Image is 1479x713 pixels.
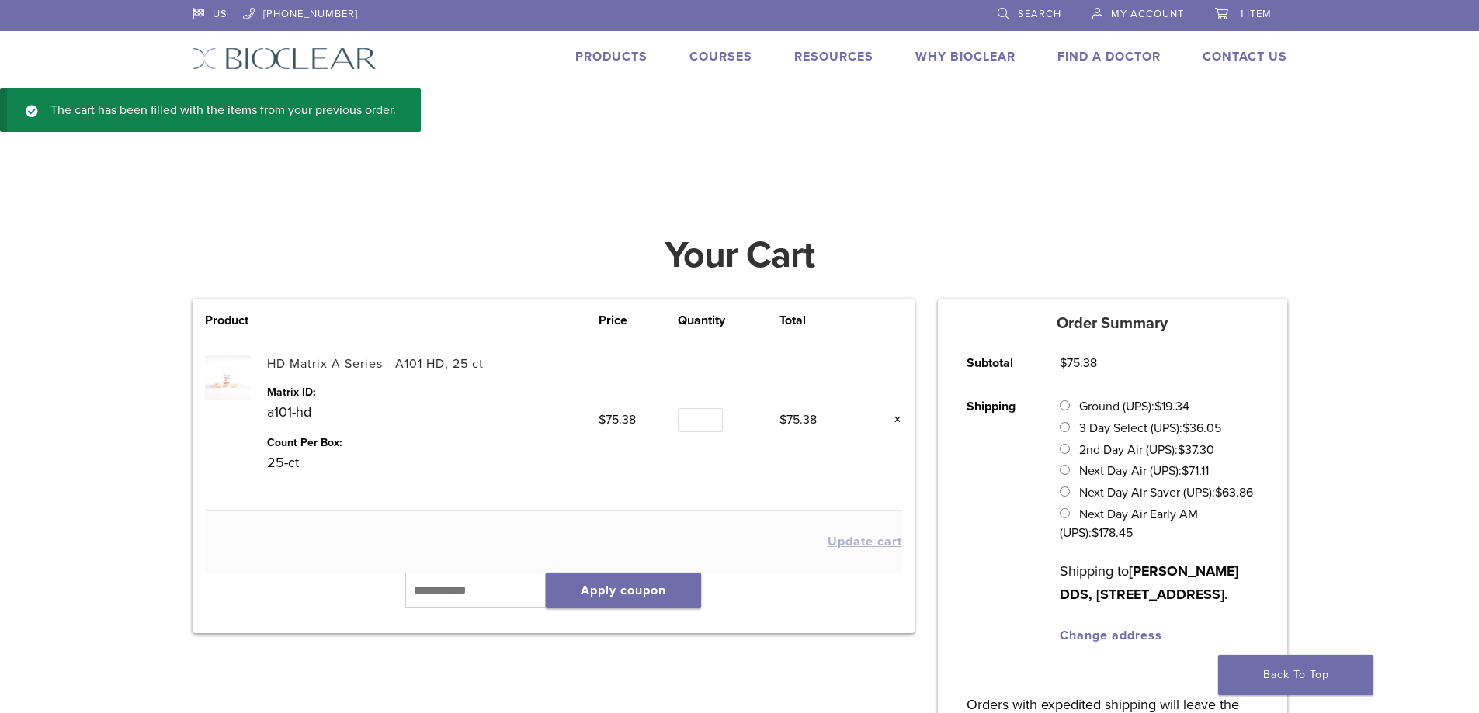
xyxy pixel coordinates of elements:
bdi: 178.45 [1092,525,1133,541]
span: $ [1060,355,1067,371]
span: 1 item [1240,8,1272,20]
label: Ground (UPS): [1079,399,1189,414]
span: Search [1018,8,1061,20]
span: My Account [1111,8,1184,20]
bdi: 63.86 [1215,485,1253,500]
bdi: 75.38 [779,412,817,427]
span: $ [1092,525,1099,541]
th: Total [779,311,859,330]
img: HD Matrix A Series - A101 HD, 25 ct [205,355,251,400]
a: HD Matrix A Series - A101 HD, 25 ct [267,356,484,372]
a: Contact Us [1203,49,1287,64]
img: Bioclear [193,47,377,70]
dt: Count Per Box: [267,434,599,451]
span: $ [1182,463,1189,479]
bdi: 37.30 [1178,442,1214,458]
p: 25-ct [267,451,599,474]
label: 3 Day Select (UPS): [1079,421,1221,436]
th: Quantity [678,311,779,330]
th: Product [205,311,267,330]
strong: [PERSON_NAME] DDS, [STREET_ADDRESS] [1060,562,1238,603]
a: Resources [794,49,873,64]
bdi: 75.38 [599,412,636,427]
th: Subtotal [950,341,1043,385]
span: $ [1215,485,1222,500]
a: Courses [689,49,752,64]
label: Next Day Air Early AM (UPS): [1060,507,1197,541]
th: Shipping [950,385,1043,657]
label: Next Day Air (UPS): [1079,463,1209,479]
a: Change address [1060,628,1162,643]
p: Shipping to . [1060,559,1258,606]
a: Back To Top [1218,655,1373,695]
bdi: 19.34 [1154,399,1189,414]
bdi: 71.11 [1182,463,1209,479]
h1: Your Cart [181,237,1299,274]
a: Find A Doctor [1057,49,1161,64]
dt: Matrix ID: [267,384,599,400]
a: Why Bioclear [915,49,1016,64]
a: Remove this item [882,410,902,430]
a: Products [575,49,647,64]
button: Apply coupon [546,573,701,608]
p: a101-hd [267,400,599,424]
label: Next Day Air Saver (UPS): [1079,485,1253,500]
span: $ [779,412,786,427]
th: Price [599,311,679,330]
h5: Order Summary [938,314,1287,333]
bdi: 75.38 [1060,355,1097,371]
button: Update cart [828,535,902,548]
label: 2nd Day Air (UPS): [1079,442,1214,458]
bdi: 36.05 [1182,421,1221,436]
span: $ [1178,442,1185,458]
span: $ [1154,399,1161,414]
span: $ [1182,421,1189,436]
span: $ [599,412,606,427]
